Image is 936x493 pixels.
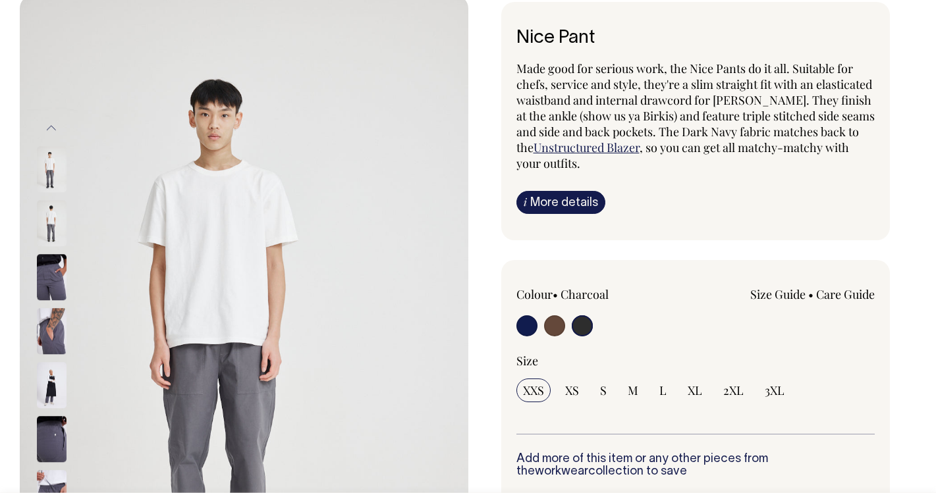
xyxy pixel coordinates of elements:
img: charcoal [37,363,67,409]
input: XXS [516,378,551,402]
span: S [600,382,607,398]
span: L [659,382,667,398]
span: , so you can get all matchy-matchy with your outfits. [516,140,849,171]
button: Previous [41,113,61,143]
span: 2XL [723,382,744,398]
img: charcoal [37,255,67,301]
input: M [621,378,645,402]
input: S [593,378,613,402]
input: XL [681,378,709,402]
label: Charcoal [561,286,609,302]
h6: Add more of this item or any other pieces from the collection to save [516,453,875,479]
span: • [553,286,558,302]
a: Size Guide [750,286,806,302]
input: 3XL [758,378,791,402]
img: charcoal [37,417,67,463]
span: • [808,286,813,302]
a: Unstructured Blazer [534,140,640,155]
span: XL [688,382,702,398]
h6: Nice Pant [516,28,875,49]
img: charcoal [37,309,67,355]
a: workwear [535,466,588,477]
span: XS [565,382,579,398]
span: XXS [523,382,544,398]
a: iMore details [516,191,605,214]
span: i [524,195,527,209]
div: Size [516,353,875,369]
img: charcoal [37,201,67,247]
a: Care Guide [816,286,875,302]
span: 3XL [765,382,785,398]
span: Made good for serious work, the Nice Pants do it all. Suitable for chefs, service and style, they... [516,61,875,155]
img: charcoal [37,147,67,193]
span: M [628,382,638,398]
div: Colour [516,286,660,302]
input: 2XL [717,378,750,402]
input: XS [559,378,586,402]
input: L [653,378,673,402]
